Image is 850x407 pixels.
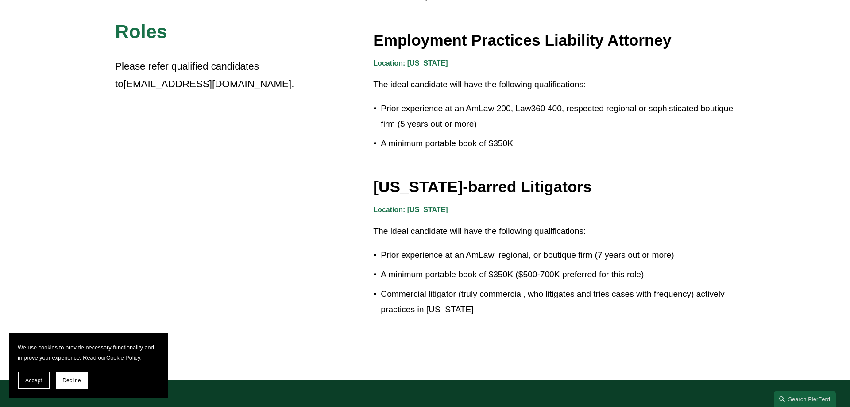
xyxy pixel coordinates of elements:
p: The ideal candidate will have the following qualifications: [373,77,735,93]
p: We use cookies to provide necessary functionality and improve your experience. Read our . [18,342,159,363]
span: Accept [25,377,42,384]
h3: Employment Practices Liability Attorney [373,31,735,50]
span: Roles [115,21,167,42]
a: Search this site [774,391,836,407]
p: Prior experience at an AmLaw 200, Law360 400, respected regional or sophisticated boutique firm (... [381,101,735,132]
a: [EMAIL_ADDRESS][DOMAIN_NAME] [124,78,291,89]
p: Please refer qualified candidates to . [115,57,296,93]
button: Accept [18,372,50,389]
p: Prior experience at an AmLaw, regional, or boutique firm (7 years out or more) [381,248,735,263]
strong: Location: [US_STATE] [373,206,448,213]
section: Cookie banner [9,333,168,398]
p: Commercial litigator (truly commercial, who litigates and tries cases with frequency) actively pr... [381,287,735,317]
a: Cookie Policy [106,354,140,361]
strong: Location: [US_STATE] [373,59,448,67]
span: Decline [62,377,81,384]
h3: [US_STATE]-barred Litigators [373,177,735,197]
p: A minimum portable book of $350K ($500-700K preferred for this role) [381,267,735,283]
button: Decline [56,372,88,389]
p: A minimum portable book of $350K [381,136,735,151]
p: The ideal candidate will have the following qualifications: [373,224,735,239]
